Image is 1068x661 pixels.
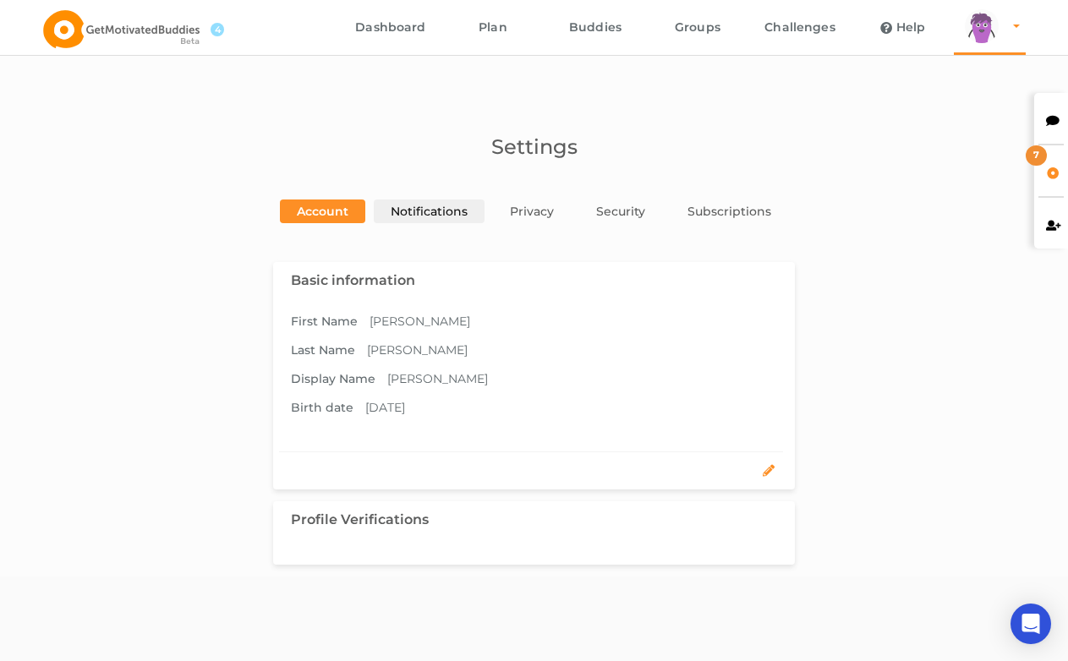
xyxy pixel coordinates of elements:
[493,199,571,223] a: Privacy
[280,199,365,223] a: Account
[291,399,353,416] label: Birth date
[291,272,772,290] h2: Basic information
[367,341,468,358] span: [PERSON_NAME]
[671,199,788,223] a: Subscriptions
[291,341,355,358] label: Last Name
[291,511,772,529] h2: Profile Verifications
[579,199,662,223] a: Security
[370,313,470,330] span: [PERSON_NAME]
[387,370,488,387] span: [PERSON_NAME]
[1010,604,1051,644] div: Open Intercom Messenger
[211,23,224,36] span: 4
[374,199,485,223] a: Notifications
[365,399,405,416] span: [DATE]
[273,134,796,161] h1: Settings
[1026,145,1047,166] div: 7
[291,313,358,330] label: First Name
[291,370,375,387] label: Display Name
